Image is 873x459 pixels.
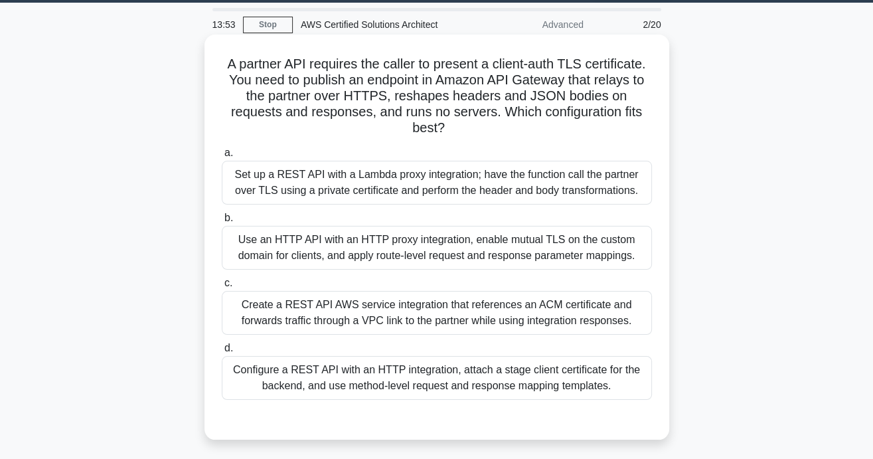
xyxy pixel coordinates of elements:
[293,11,475,38] div: AWS Certified Solutions Architect
[224,212,233,223] span: b.
[224,147,233,158] span: a.
[592,11,669,38] div: 2/20
[222,161,652,205] div: Set up a REST API with a Lambda proxy integration; have the function call the partner over TLS us...
[222,291,652,335] div: Create a REST API AWS service integration that references an ACM certificate and forwards traffic...
[224,277,232,288] span: c.
[475,11,592,38] div: Advanced
[220,56,653,137] h5: A partner API requires the caller to present a client-auth TLS certificate. You need to publish a...
[243,17,293,33] a: Stop
[204,11,243,38] div: 13:53
[222,356,652,400] div: Configure a REST API with an HTTP integration, attach a stage client certificate for the backend,...
[224,342,233,353] span: d.
[222,226,652,270] div: Use an HTTP API with an HTTP proxy integration, enable mutual TLS on the custom domain for client...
